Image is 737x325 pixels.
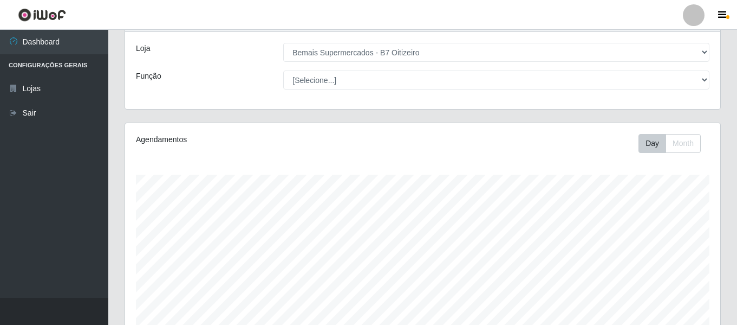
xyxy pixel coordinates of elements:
label: Função [136,71,161,82]
button: Month [666,134,701,153]
label: Loja [136,43,150,54]
img: CoreUI Logo [18,8,66,22]
div: Toolbar with button groups [638,134,709,153]
div: First group [638,134,701,153]
button: Day [638,134,666,153]
div: Agendamentos [136,134,366,145]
